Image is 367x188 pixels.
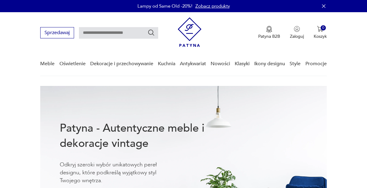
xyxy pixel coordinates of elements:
[40,27,74,38] button: Sprzedawaj
[148,29,155,36] button: Szukaj
[317,26,323,32] img: Ikona koszyka
[195,3,230,9] a: Zobacz produkty
[178,17,201,47] img: Patyna - sklep z meblami i dekoracjami vintage
[40,52,55,76] a: Meble
[290,34,304,39] p: Zaloguj
[290,26,304,39] button: Zaloguj
[254,52,285,76] a: Ikony designu
[258,26,280,39] a: Ikona medaluPatyna B2B
[40,31,74,35] a: Sprzedawaj
[305,52,327,76] a: Promocje
[314,34,327,39] p: Koszyk
[59,52,86,76] a: Oświetlenie
[211,52,230,76] a: Nowości
[294,26,300,32] img: Ikonka użytkownika
[60,121,213,151] h1: Patyna - Autentyczne meble i dekoracje vintage
[314,26,327,39] button: 0Koszyk
[180,52,206,76] a: Antykwariat
[60,161,176,185] p: Odkryj szeroki wybór unikatowych pereł designu, które podkreślą wyjątkowy styl Twojego wnętrza.
[321,25,326,30] div: 0
[258,34,280,39] p: Patyna B2B
[290,52,301,76] a: Style
[258,26,280,39] button: Patyna B2B
[235,52,250,76] a: Klasyki
[137,3,192,9] p: Lampy od Same Old -20%!
[266,26,272,33] img: Ikona medalu
[158,52,175,76] a: Kuchnia
[90,52,153,76] a: Dekoracje i przechowywanie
